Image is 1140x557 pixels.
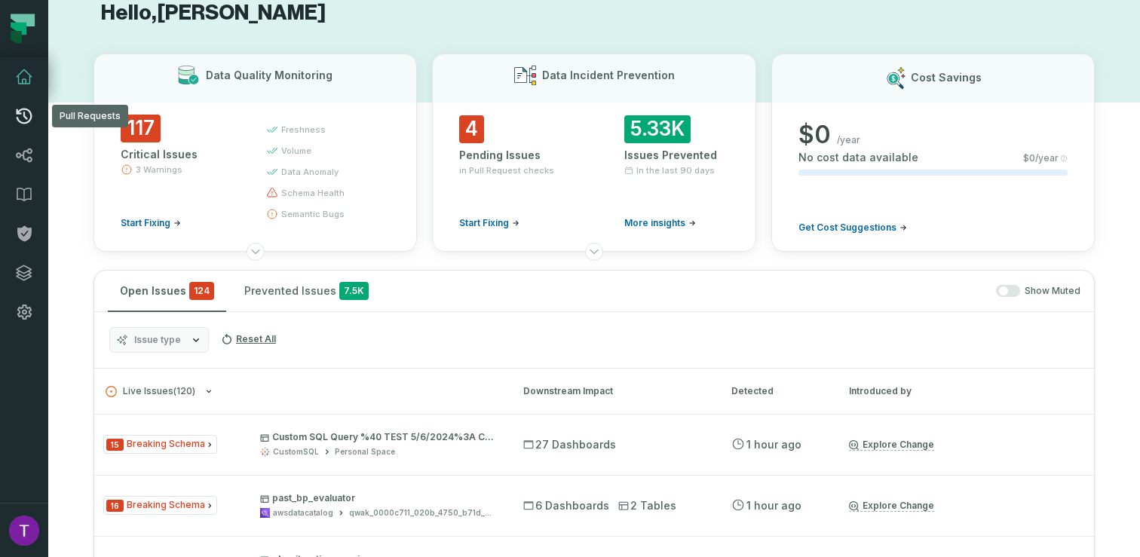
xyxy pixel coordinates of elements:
[746,438,801,451] relative-time: Sep 30, 2025, 10:43 AM GMT+3
[849,439,934,451] a: Explore Change
[746,499,801,512] relative-time: Sep 30, 2025, 10:43 AM GMT+3
[281,208,345,220] span: semantic bugs
[215,327,282,351] button: Reset All
[523,498,609,513] span: 6 Dashboards
[103,496,217,515] span: Issue Type
[281,166,339,178] span: data anomaly
[121,147,239,162] div: Critical Issues
[618,498,676,513] span: 2 Tables
[798,150,918,165] span: No cost data available
[121,217,170,229] span: Start Fixing
[636,164,715,176] span: In the last 90 days
[624,217,696,229] a: More insights
[106,386,195,397] span: Live Issues ( 120 )
[624,148,729,163] div: Issues Prevented
[103,435,217,454] span: Issue Type
[459,217,519,229] a: Start Fixing
[106,439,124,451] span: Severity
[134,334,181,346] span: Issue type
[281,187,345,199] span: schema health
[273,507,333,519] div: awsdatacatalog
[136,164,182,176] span: 3 Warnings
[798,120,831,150] span: $ 0
[339,282,369,300] span: 7.5K
[771,54,1095,252] button: Cost Savings$0/yearNo cost data available$0/yearGet Cost Suggestions
[232,271,381,311] button: Prevented Issues
[387,285,1080,298] div: Show Muted
[432,54,755,252] button: Data Incident Prevention4Pending Issuesin Pull Request checksStart Fixing5.33KIssues PreventedIn ...
[93,54,417,252] button: Data Quality Monitoring117Critical Issues3 WarningsStart Fixingfreshnessvolumedata anomalyschema ...
[542,68,675,83] h3: Data Incident Prevention
[281,145,311,157] span: volume
[459,148,564,163] div: Pending Issues
[911,70,982,85] h3: Cost Savings
[798,222,896,234] span: Get Cost Suggestions
[624,115,691,143] span: 5.33K
[849,384,985,398] div: Introduced by
[459,217,509,229] span: Start Fixing
[108,271,226,311] button: Open Issues
[106,386,496,397] button: Live Issues(120)
[281,124,326,136] span: freshness
[459,115,484,143] span: 4
[121,115,161,142] span: 117
[837,134,860,146] span: /year
[52,105,128,127] div: Pull Requests
[335,446,395,458] div: Personal Space
[273,446,319,458] div: CustomSQL
[1023,152,1059,164] span: $ 0 /year
[9,516,39,546] img: avatar of Tal Tilayov
[459,164,554,176] span: in Pull Request checks
[109,327,209,353] button: Issue type
[523,437,616,452] span: 27 Dashboards
[798,222,907,234] a: Get Cost Suggestions
[260,492,495,504] p: past_bp_evaluator
[349,507,496,519] div: qwak_0000c711_020b_4750_b71d_36b59ec5baf8_analytics_data
[624,217,685,229] span: More insights
[523,384,704,398] div: Downstream Impact
[849,500,934,512] a: Explore Change
[260,431,495,443] p: Custom SQL Query %40 TEST 5/6/2024%3A CX Account Financials %2857bf6f57%29
[106,500,124,512] span: Severity
[121,217,181,229] a: Start Fixing
[189,282,214,300] span: critical issues and errors combined
[731,384,822,398] div: Detected
[206,68,332,83] h3: Data Quality Monitoring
